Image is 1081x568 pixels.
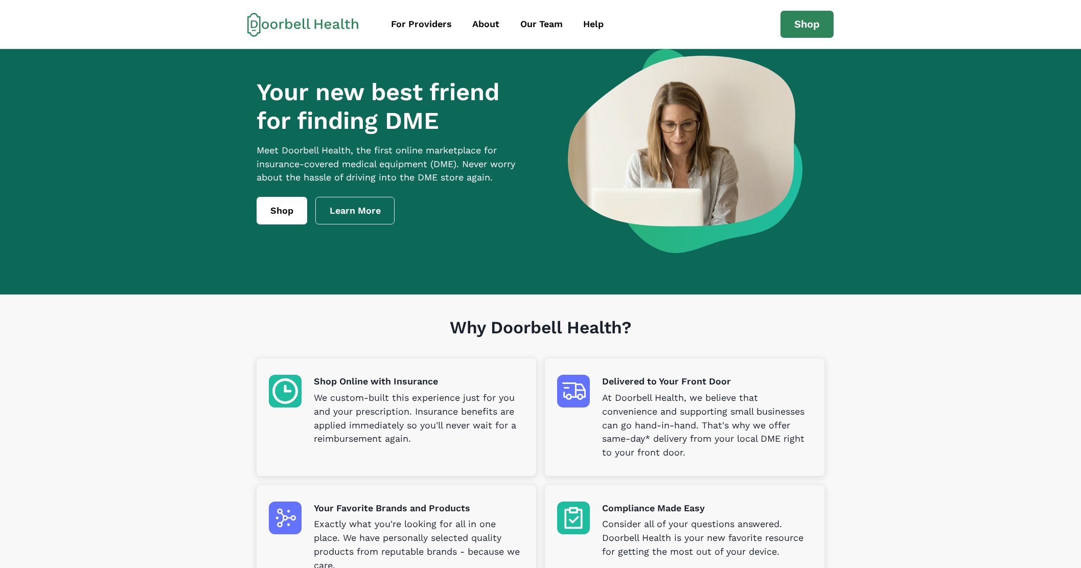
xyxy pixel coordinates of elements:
img: Your Favorite Brands and Products icon [269,502,302,534]
a: Help [574,13,613,36]
p: Meet Doorbell Health, the first online marketplace for insurance-covered medical equipment (DME).... [257,144,535,185]
a: Our Team [511,13,572,36]
p: Delivered to Your Front Door [602,375,812,389]
div: About [472,17,499,31]
h1: Your new best friend for finding DME [257,78,535,135]
p: Compliance Made Easy [602,502,812,515]
h1: Why Doorbell Health? [257,317,824,359]
div: Help [583,17,604,31]
p: We custom-built this experience just for you and your prescription. Insurance benefits are applie... [314,391,524,446]
div: For Providers [391,17,452,31]
a: For Providers [382,13,461,36]
p: Your Favorite Brands and Products [314,502,524,515]
a: Learn More [315,197,395,224]
img: Shop Online with Insurance icon [269,375,302,407]
img: a woman looking at a computer [568,49,802,253]
a: Shop [257,197,307,224]
a: About [463,13,509,36]
div: Our Team [520,17,563,31]
p: At Doorbell Health, we believe that convenience and supporting small businesses can go hand-in-ha... [602,391,812,460]
p: Shop Online with Insurance [314,375,524,389]
p: Consider all of your questions answered. Doorbell Health is your new favorite resource for gettin... [602,517,812,559]
a: Shop [780,11,834,38]
img: Delivered to Your Front Door icon [557,375,590,407]
img: Compliance Made Easy icon [557,502,590,534]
